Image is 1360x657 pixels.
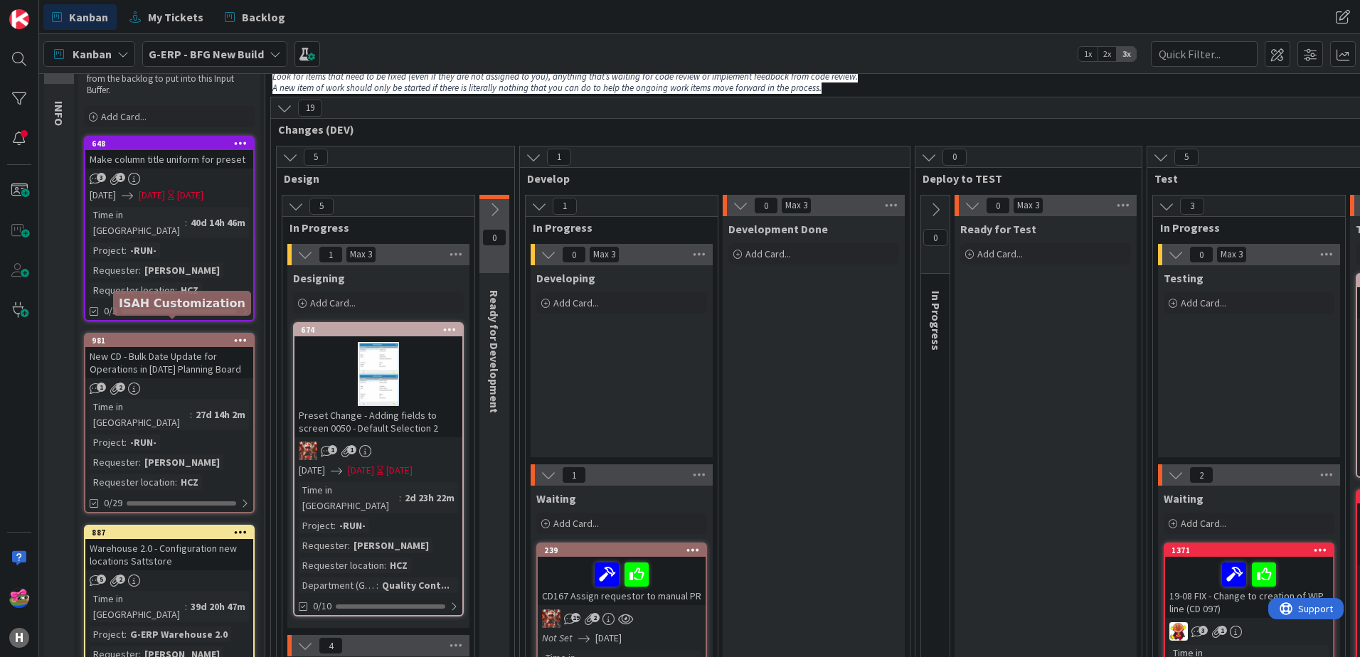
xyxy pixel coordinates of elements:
span: [DATE] [90,188,116,203]
span: 2x [1098,47,1117,61]
span: Add Card... [1181,297,1226,309]
span: 2 [590,613,600,622]
span: Ready for Test [960,222,1036,236]
div: 887Warehouse 2.0 - Configuration new locations Sattstore [85,526,253,570]
span: Add Card... [977,247,1023,260]
a: Backlog [216,4,294,30]
div: HCZ [177,474,202,490]
span: Kanban [73,46,112,63]
span: 5 [309,198,334,215]
img: JK [542,609,561,628]
div: HCZ [177,282,202,298]
h5: ISAH Customization [119,297,245,310]
span: Development Done [728,222,828,236]
a: 981New CD - Bulk Date Update for Operations in [DATE] Planning BoardTime in [GEOGRAPHIC_DATA]:27d... [84,333,255,513]
span: Add Card... [745,247,791,260]
span: 1 [97,383,106,392]
span: : [124,626,127,642]
div: Preset Change - Adding fields to screen 0050 - Default Selection 2 [294,406,462,437]
span: In Progress [1160,220,1327,235]
span: 1 [319,246,343,263]
i: Not Set [542,631,573,644]
span: Testing [1164,271,1204,285]
span: : [185,599,187,614]
span: Ready for Development [487,290,501,413]
span: 2 [116,383,125,392]
span: : [139,454,141,470]
div: Department (G-ERP) [299,577,376,593]
div: G-ERP Warehouse 2.0 [127,626,231,642]
span: Designing [293,271,345,285]
span: : [399,490,401,506]
img: JK [299,442,317,460]
div: Requester location [90,474,175,490]
div: 1371 [1165,544,1333,557]
a: 674Preset Change - Adding fields to screen 0050 - Default Selection 2JK[DATE][DATE][DATE]Time in ... [293,322,464,616]
span: INFO [52,101,66,126]
div: 674 [301,325,462,335]
div: 239CD167 Assign requestor to manual PR [538,544,706,605]
div: 981 [92,336,253,346]
span: Developing [536,271,595,285]
div: Time in [GEOGRAPHIC_DATA] [90,207,185,238]
div: Max 3 [785,202,807,209]
div: 40d 14h 46m [187,215,249,230]
div: 887 [85,526,253,539]
div: Requester [299,538,348,553]
span: Add Card... [101,110,147,123]
div: 981 [85,334,253,347]
span: Add Card... [553,517,599,530]
em: Look for items that need to be fixed (even if they are not assigned to you), anything that’s wait... [272,70,858,82]
span: Kanban [69,9,108,26]
span: 1 [116,173,125,182]
div: Requester location [90,282,175,298]
span: Deploy to TEST [923,171,1124,186]
img: JK [9,588,29,608]
span: 4 [319,637,343,654]
em: A new item of work should only be started if there is literally nothing that you can do to help t... [272,82,822,94]
div: JK [538,609,706,628]
span: : [175,282,177,298]
span: In Progress [929,291,943,351]
div: Max 3 [1017,202,1039,209]
img: Visit kanbanzone.com [9,9,29,29]
div: 674 [294,324,462,336]
span: 1x [1078,47,1098,61]
span: 0 [986,197,1010,214]
a: My Tickets [121,4,212,30]
div: Max 3 [350,251,372,258]
span: 3x [1117,47,1136,61]
div: Project [90,242,124,258]
span: : [139,262,141,278]
div: Project [90,434,124,450]
span: : [185,215,187,230]
span: 3 [1180,198,1204,215]
span: 2 [1189,466,1213,484]
div: Requester location [299,557,384,573]
span: 0 [1189,246,1213,263]
span: 0/3 [104,304,117,319]
span: 0 [942,149,967,166]
span: 5 [1174,149,1199,166]
div: 239 [538,544,706,557]
span: 0/10 [313,599,331,614]
div: Project [90,626,124,642]
span: : [334,518,336,533]
div: -RUN- [336,518,369,533]
span: 1 [553,198,577,215]
div: 887 [92,528,253,538]
span: Add Card... [310,297,356,309]
input: Quick Filter... [1151,41,1258,67]
div: New CD - Bulk Date Update for Operations in [DATE] Planning Board [85,347,253,378]
div: 27d 14h 2m [192,407,249,422]
div: [DATE] [177,188,203,203]
div: Warehouse 2.0 - Configuration new locations Sattstore [85,539,253,570]
span: 0 [482,229,506,246]
div: LC [1165,622,1333,641]
span: 5 [97,575,106,584]
span: 1 [328,445,337,454]
span: 2 [116,575,125,584]
span: Waiting [1164,491,1204,506]
div: -RUN- [127,434,160,450]
div: Max 3 [593,251,615,258]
